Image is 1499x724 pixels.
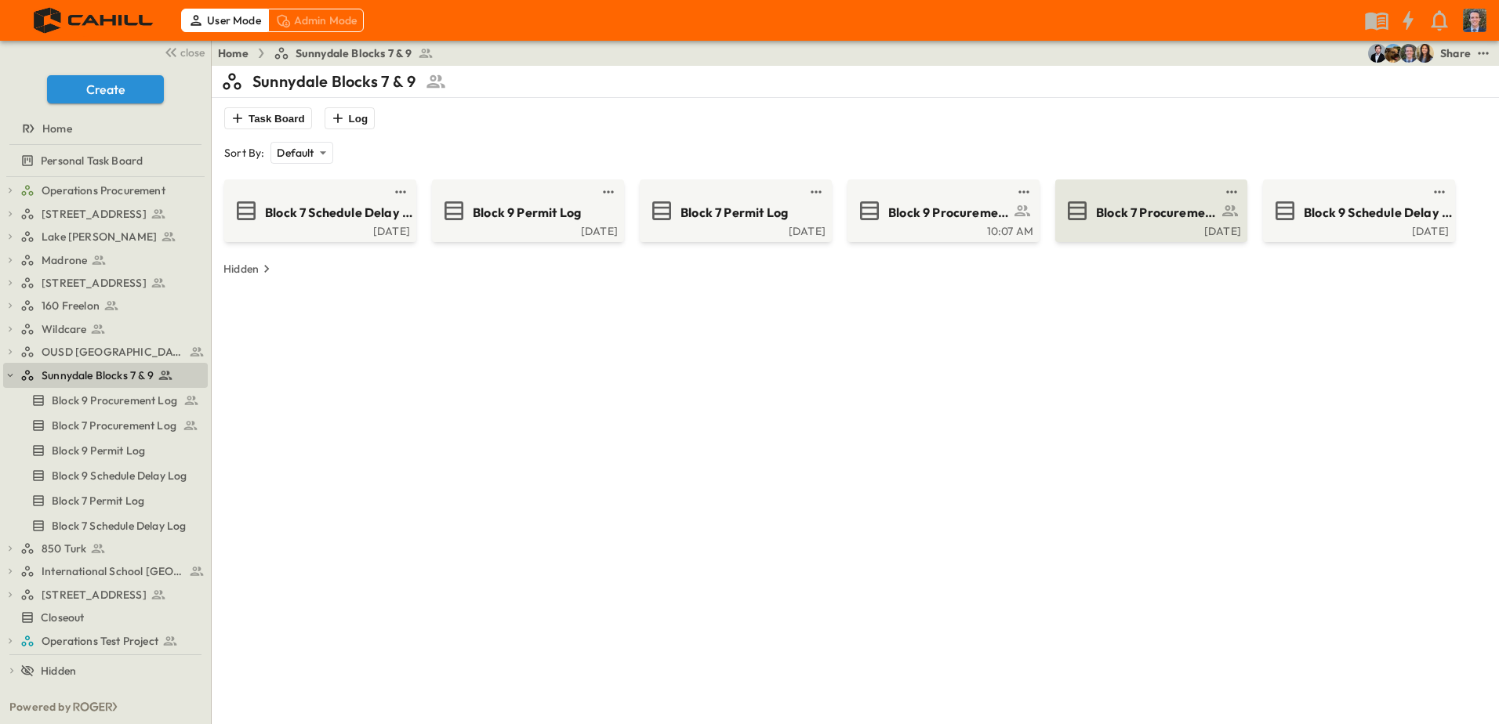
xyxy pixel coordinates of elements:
a: Lake [PERSON_NAME] [20,226,205,248]
div: Operations Test Projecttest [3,628,208,653]
a: Personal Task Board [3,150,205,172]
a: Home [218,45,249,61]
a: Block 9 Permit Log [435,198,618,223]
a: [DATE] [1266,223,1449,236]
div: Lake [PERSON_NAME]test [3,224,208,249]
div: Wildcaretest [3,317,208,342]
img: Kim Bowen (kbowen@cahill-sf.com) [1415,44,1434,63]
span: Lake [PERSON_NAME] [42,229,157,244]
a: Block 9 Schedule Delay Log [3,465,205,487]
a: [DATE] [227,223,410,236]
div: [STREET_ADDRESS]test [3,270,208,295]
a: 10:07 AM [851,223,1033,236]
button: test [599,183,618,201]
div: Block 9 Procurement Logtest [3,388,208,413]
span: Madrone [42,252,87,268]
span: Block 9 Procurement Log [888,204,1010,222]
p: Default [277,145,314,161]
span: Block 7 Schedule Delay Log [265,204,418,222]
span: Sunnydale Blocks 7 & 9 [42,367,154,383]
a: Block 7 Permit Log [3,490,205,512]
div: Share [1440,45,1471,61]
a: Block 9 Procurement Log [851,198,1033,223]
button: test [1474,44,1493,63]
div: Block 9 Schedule Delay Logtest [3,463,208,488]
div: 850 Turktest [3,536,208,561]
a: [DATE] [1058,223,1241,236]
span: Operations Test Project [42,633,158,649]
div: Block 7 Procurement Logtest [3,413,208,438]
div: Madronetest [3,248,208,273]
div: Closeouttest [3,605,208,630]
a: Operations Test Project [20,630,205,652]
span: Wildcare [42,321,86,337]
div: Personal Task Boardtest [3,148,208,173]
nav: breadcrumbs [218,45,443,61]
a: Block 9 Procurement Log [3,389,205,411]
button: test [1222,183,1241,201]
button: close [158,41,208,63]
span: 160 Freelon [42,298,100,313]
a: [DATE] [643,223,826,236]
div: Admin Mode [268,9,365,32]
div: Default [270,142,332,164]
button: test [1014,183,1033,201]
a: Block 7 Procurement Log [1058,198,1241,223]
span: Block 7 Procurement Log [1096,204,1218,222]
a: [DATE] [435,223,618,236]
a: Block 9 Schedule Delay Log [1266,198,1449,223]
div: Block 7 Permit Logtest [3,488,208,513]
a: Block 7 Permit Log [643,198,826,223]
p: Sort By: [224,145,264,161]
button: Create [47,75,164,103]
a: Block 9 Permit Log [3,440,205,462]
span: International School San Francisco [42,563,185,579]
span: Block 7 Permit Log [681,204,788,222]
button: Hidden [217,258,281,280]
div: Sunnydale Blocks 7 & 9test [3,363,208,388]
a: Block 7 Schedule Delay Log [3,515,205,537]
button: Log [325,107,375,129]
span: Block 7 Permit Log [52,493,144,509]
span: Personal Task Board [41,153,143,168]
span: Home [42,121,72,136]
a: Wildcare [20,318,205,340]
img: Jared Salin (jsalin@cahill-sf.com) [1399,44,1418,63]
div: Block 7 Schedule Delay Logtest [3,513,208,538]
div: [STREET_ADDRESS]test [3,582,208,607]
p: Sunnydale Blocks 7 & 9 [252,71,416,92]
span: 850 Turk [42,541,86,556]
a: [STREET_ADDRESS] [20,584,205,606]
a: 160 Freelon [20,295,205,317]
a: Closeout [3,606,205,628]
a: OUSD [GEOGRAPHIC_DATA] [20,341,205,363]
img: Rachel Villicana (rvillicana@cahill-sf.com) [1384,44,1403,63]
a: Operations Procurement [20,179,205,201]
span: Closeout [41,610,84,625]
a: Block 7 Procurement Log [3,414,205,436]
span: OUSD [GEOGRAPHIC_DATA] [42,344,185,360]
span: Block 9 Schedule Delay Log [1304,204,1457,222]
div: [STREET_ADDRESS]test [3,201,208,226]
span: Hidden [41,663,76,679]
span: Block 7 Procurement Log [52,418,176,433]
span: Block 7 Schedule Delay Log [52,518,186,534]
span: Block 9 Schedule Delay Log [52,468,187,483]
img: Mike Daly (mdaly@cahill-sf.com) [1368,44,1387,63]
span: Block 9 Permit Log [473,204,581,222]
button: test [807,183,826,201]
div: Block 9 Permit Logtest [3,438,208,463]
button: test [391,183,410,201]
button: Task Board [224,107,312,129]
span: Operations Procurement [42,183,165,198]
span: [STREET_ADDRESS] [42,206,147,222]
div: Operations Procurementtest [3,178,208,203]
span: [STREET_ADDRESS] [42,587,147,603]
span: Sunnydale Blocks 7 & 9 [296,45,412,61]
span: [STREET_ADDRESS] [42,275,147,291]
a: [STREET_ADDRESS] [20,272,205,294]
